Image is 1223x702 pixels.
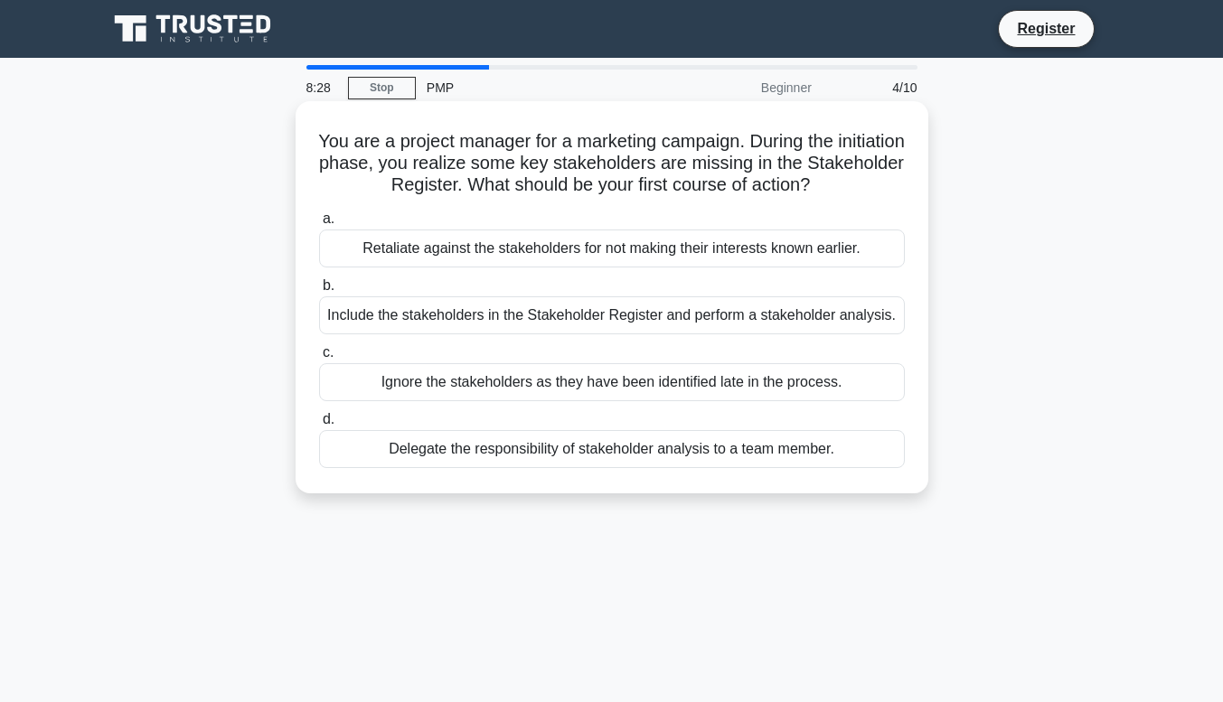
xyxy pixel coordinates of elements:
[323,411,334,426] span: d.
[319,363,905,401] div: Ignore the stakeholders as they have been identified late in the process.
[323,344,334,360] span: c.
[317,130,907,197] h5: You are a project manager for a marketing campaign. During the initiation phase, you realize some...
[296,70,348,106] div: 8:28
[319,430,905,468] div: Delegate the responsibility of stakeholder analysis to a team member.
[664,70,823,106] div: Beginner
[348,77,416,99] a: Stop
[323,277,334,293] span: b.
[319,296,905,334] div: Include the stakeholders in the Stakeholder Register and perform a stakeholder analysis.
[823,70,928,106] div: 4/10
[416,70,664,106] div: PMP
[323,211,334,226] span: a.
[1006,17,1086,40] a: Register
[319,229,905,267] div: Retaliate against the stakeholders for not making their interests known earlier.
